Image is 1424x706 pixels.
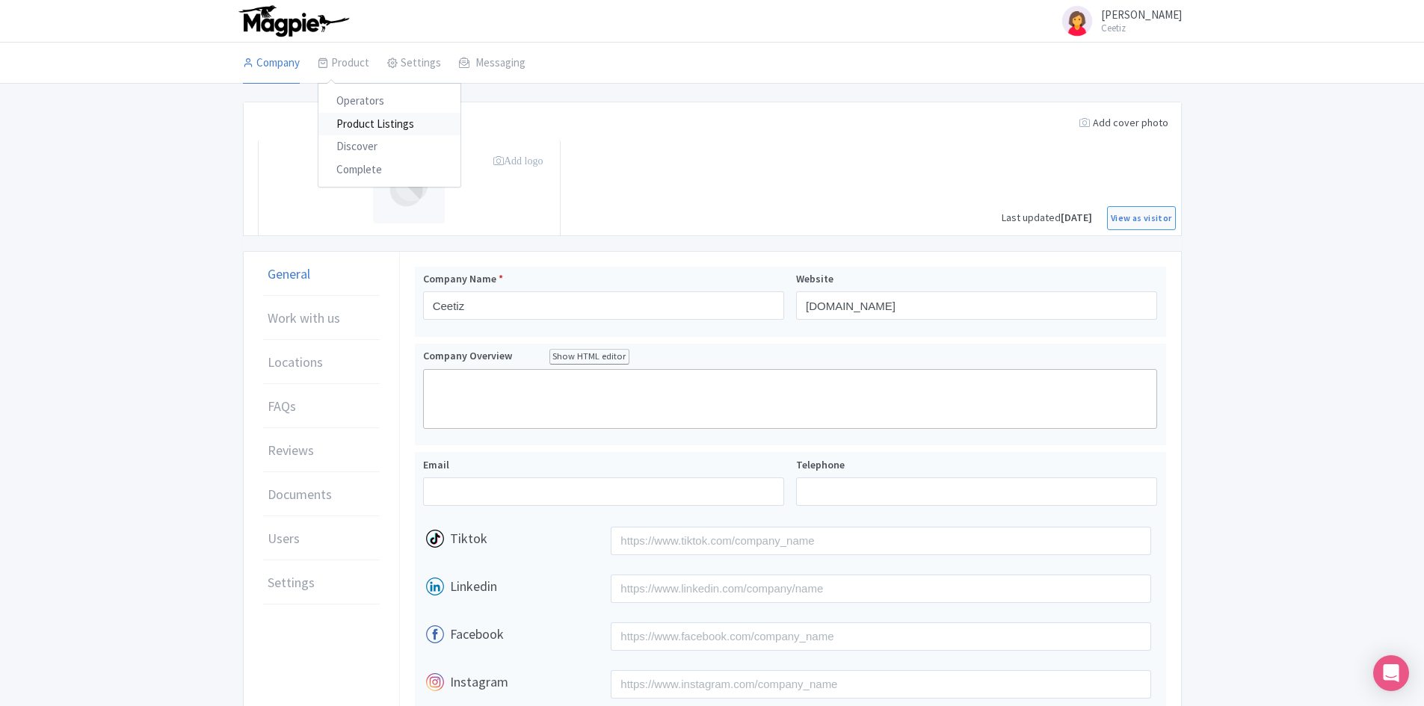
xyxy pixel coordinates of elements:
[450,624,504,644] label: Facebook
[450,672,508,692] label: Instagram
[253,340,390,385] a: Locations
[268,308,340,328] span: Work with us
[243,43,300,84] a: Company
[1059,3,1095,39] img: avatar_key_member-9c1dde93af8b07d7383eb8b5fb890c87.png
[423,458,449,472] span: Email
[253,384,390,429] a: FAQs
[423,527,447,551] img: tiktok-round-01-ca200c7ba8d03f2cade56905edf8567d.svg
[423,349,512,363] span: Company Overview
[318,113,460,136] a: Product Listings
[253,252,390,297] a: General
[387,43,441,84] a: Settings
[268,572,315,592] span: Settings
[1101,7,1182,22] span: [PERSON_NAME]
[1373,655,1409,691] div: Open Intercom Messenger
[796,458,845,472] span: Telephone
[268,264,310,284] span: General
[318,90,460,113] a: Operators
[253,296,390,341] a: Work with us
[253,560,390,605] a: Settings
[318,158,460,182] a: Complete
[253,516,390,561] a: Users
[423,622,447,646] img: facebook-round-01-50ddc191f871d4ecdbe8252d2011563a.svg
[493,155,543,166] i: Add logo
[423,272,496,286] span: Company Name
[611,527,1151,555] input: https://www.tiktok.com/company_name
[268,352,323,372] span: Locations
[423,670,447,694] img: instagram-round-01-d873700d03cfe9216e9fb2676c2aa726.svg
[253,472,390,517] a: Documents
[318,43,369,84] a: Product
[796,272,833,286] span: Website
[268,484,332,504] span: Documents
[1002,210,1092,226] div: Last updated
[268,440,314,460] span: Reviews
[235,4,351,37] img: logo-ab69f6fb50320c5b225c76a69d11143b.png
[423,575,447,598] img: linkedin-round-01-4bc9326eb20f8e88ec4be7e8773b84b7.svg
[611,622,1151,651] input: https://www.facebook.com/company_name
[268,528,300,548] span: Users
[450,576,497,596] label: Linkedin
[268,396,296,416] span: FAQs
[549,349,630,365] div: Show HTML editor
[1061,211,1092,224] span: [DATE]
[253,428,390,473] a: Reviews
[318,135,460,158] a: Discover
[611,670,1151,699] input: https://www.instagram.com/company_name
[373,152,445,223] img: profile-logo-d1a8e230fb1b8f12adc913e4f4d7365c.png
[1050,3,1182,39] a: [PERSON_NAME] Ceetiz
[450,528,487,548] label: Tiktok
[1073,109,1174,137] div: Add cover photo
[611,575,1151,603] input: https://www.linkedin.com/company/name
[459,43,525,84] a: Messaging
[1107,206,1175,230] a: View as visitor
[1101,23,1182,33] small: Ceetiz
